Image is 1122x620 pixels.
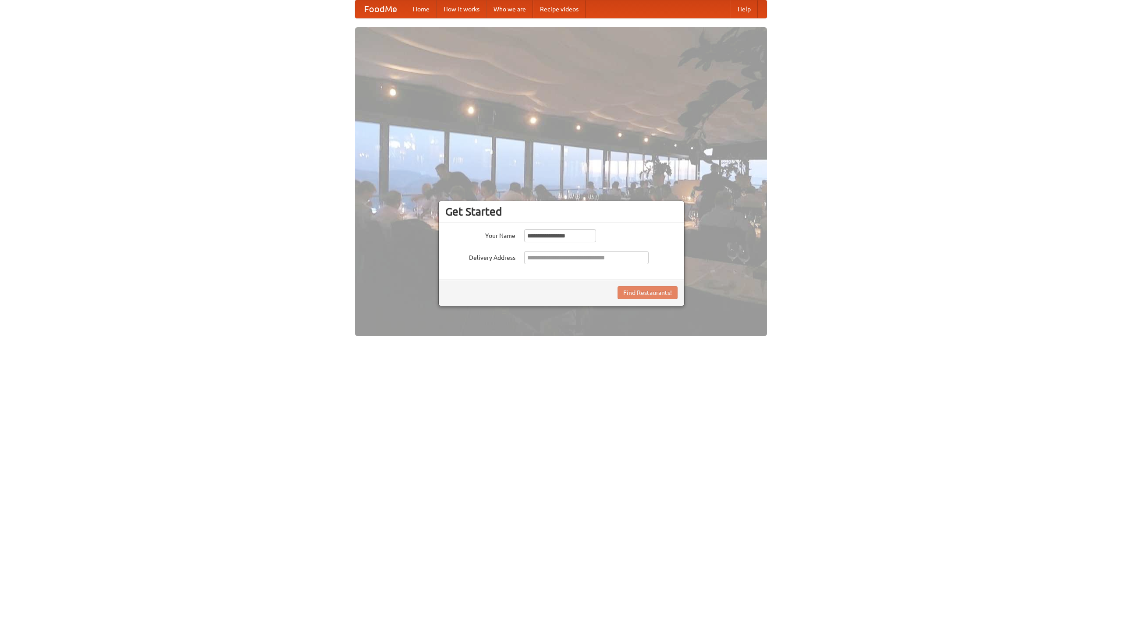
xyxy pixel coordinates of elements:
h3: Get Started [445,205,678,218]
a: Home [406,0,437,18]
a: How it works [437,0,486,18]
a: Help [731,0,758,18]
a: FoodMe [355,0,406,18]
a: Who we are [486,0,533,18]
label: Delivery Address [445,251,515,262]
a: Recipe videos [533,0,586,18]
button: Find Restaurants! [618,286,678,299]
label: Your Name [445,229,515,240]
